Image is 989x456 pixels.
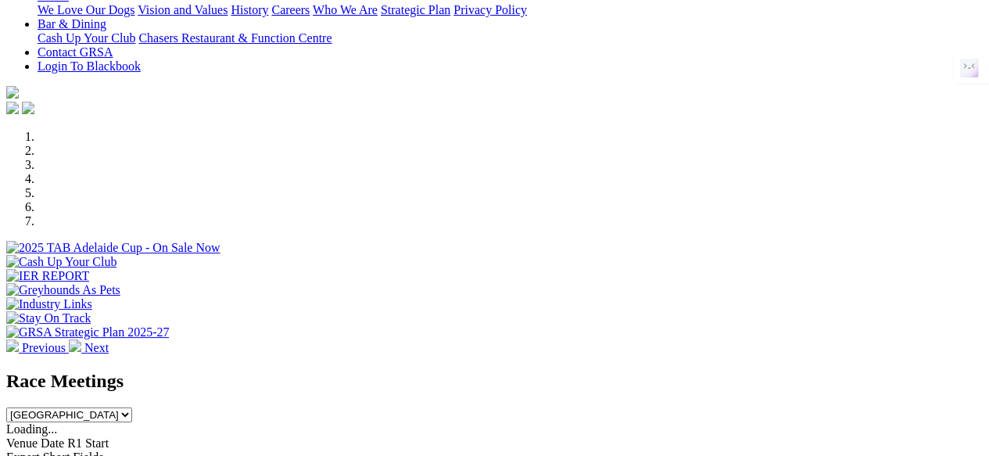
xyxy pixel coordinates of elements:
[6,86,19,99] img: logo-grsa-white.png
[6,341,69,354] a: Previous
[22,341,66,354] span: Previous
[41,436,64,450] span: Date
[381,3,450,16] a: Strategic Plan
[271,3,310,16] a: Careers
[38,3,983,17] div: About
[6,371,983,392] h2: Race Meetings
[453,3,527,16] a: Privacy Policy
[6,241,220,255] img: 2025 TAB Adelaide Cup - On Sale Now
[6,283,120,297] img: Greyhounds As Pets
[38,45,113,59] a: Contact GRSA
[6,325,169,339] img: GRSA Strategic Plan 2025-27
[231,3,268,16] a: History
[6,297,92,311] img: Industry Links
[6,269,89,283] img: IER REPORT
[6,339,19,352] img: chevron-left-pager-white.svg
[67,436,109,450] span: R1 Start
[138,31,331,45] a: Chasers Restaurant & Function Centre
[38,3,134,16] a: We Love Our Dogs
[6,102,19,114] img: facebook.svg
[6,255,116,269] img: Cash Up Your Club
[6,422,57,436] span: Loading...
[313,3,378,16] a: Who We Are
[138,3,228,16] a: Vision and Values
[38,31,983,45] div: Bar & Dining
[38,59,141,73] a: Login To Blackbook
[84,341,109,354] span: Next
[69,341,109,354] a: Next
[38,17,106,31] a: Bar & Dining
[22,102,34,114] img: twitter.svg
[38,31,135,45] a: Cash Up Your Club
[6,311,91,325] img: Stay On Track
[6,436,38,450] span: Venue
[69,339,81,352] img: chevron-right-pager-white.svg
